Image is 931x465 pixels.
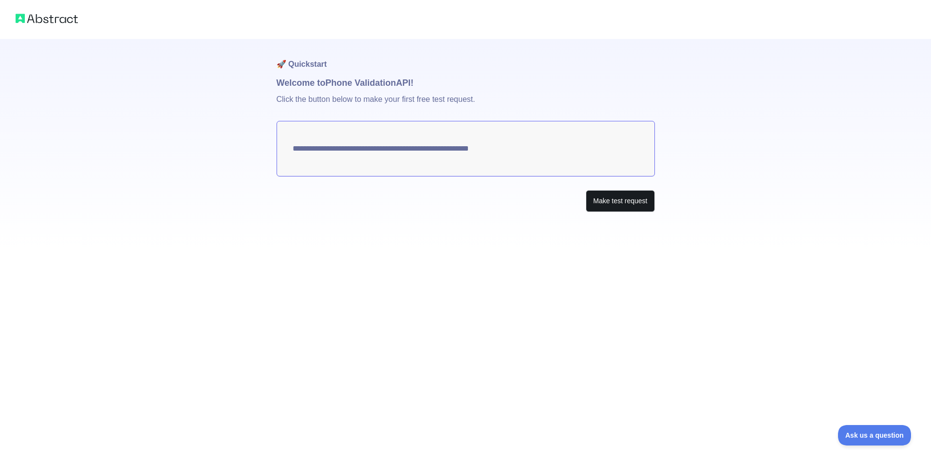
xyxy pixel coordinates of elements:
[277,76,655,90] h1: Welcome to Phone Validation API!
[838,425,912,446] iframe: Toggle Customer Support
[277,90,655,121] p: Click the button below to make your first free test request.
[16,12,78,25] img: Abstract logo
[586,190,654,212] button: Make test request
[277,39,655,76] h1: 🚀 Quickstart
